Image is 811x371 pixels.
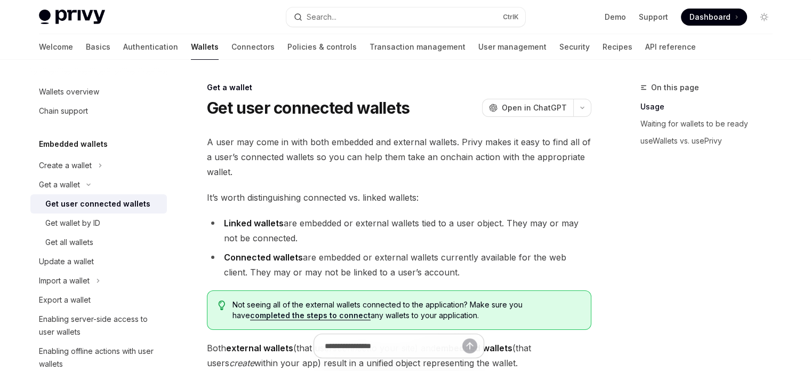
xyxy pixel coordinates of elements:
[30,194,167,214] a: Get user connected wallets
[30,82,167,101] a: Wallets overview
[207,190,591,205] span: It’s worth distinguishing connected vs. linked wallets:
[287,34,357,60] a: Policies & controls
[45,198,150,210] div: Get user connected wallets
[30,310,167,342] a: Enabling server-side access to user wallets
[207,98,410,117] h1: Get user connected wallets
[30,156,167,175] button: Create a wallet
[39,10,105,25] img: light logo
[756,9,773,26] button: Toggle dark mode
[39,34,73,60] a: Welcome
[689,12,730,22] span: Dashboard
[39,294,91,306] div: Export a wallet
[30,271,167,290] button: Import a wallet
[30,101,167,121] a: Chain support
[232,299,580,321] span: Not seeing all of the external wallets connected to the application? Make sure you have any walle...
[39,105,88,117] div: Chain support
[250,311,371,320] a: completed the steps to connect
[191,34,219,60] a: Wallets
[39,345,160,370] div: Enabling offline actions with user wallets
[681,9,747,26] a: Dashboard
[462,338,477,353] button: Send message
[207,135,591,179] span: A user may come in with both embedded and external wallets. Privy makes it easy to find all of a ...
[30,214,167,233] a: Get wallet by ID
[370,34,465,60] a: Transaction management
[207,216,591,246] li: are embedded or external wallets tied to a user object. They may or may not be connected.
[224,218,284,228] strong: Linked wallets
[30,233,167,252] a: Get all wallets
[639,12,668,22] a: Support
[651,81,699,94] span: On this page
[286,7,525,27] button: Search...CtrlK
[231,34,275,60] a: Connectors
[30,290,167,310] a: Export a wallet
[218,301,226,310] svg: Tip
[39,85,99,98] div: Wallets overview
[45,217,100,230] div: Get wallet by ID
[39,313,160,338] div: Enabling server-side access to user wallets
[39,138,108,151] h5: Embedded wallets
[39,255,94,268] div: Update a wallet
[86,34,110,60] a: Basics
[502,102,567,113] span: Open in ChatGPT
[605,12,626,22] a: Demo
[224,252,303,263] strong: Connected wallets
[30,175,167,194] button: Get a wallet
[640,115,781,132] a: Waiting for wallets to be ready
[39,178,80,191] div: Get a wallet
[559,34,590,60] a: Security
[123,34,178,60] a: Authentication
[207,82,591,93] div: Get a wallet
[478,34,547,60] a: User management
[640,132,781,149] a: useWallets vs. usePrivy
[603,34,632,60] a: Recipes
[307,11,336,23] div: Search...
[30,252,167,271] a: Update a wallet
[503,13,519,21] span: Ctrl K
[482,99,573,117] button: Open in ChatGPT
[39,274,90,287] div: Import a wallet
[645,34,696,60] a: API reference
[39,159,92,172] div: Create a wallet
[640,98,781,115] a: Usage
[207,250,591,280] li: are embedded or external wallets currently available for the web client. They may or may not be l...
[45,236,93,249] div: Get all wallets
[325,334,462,358] input: Ask a question...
